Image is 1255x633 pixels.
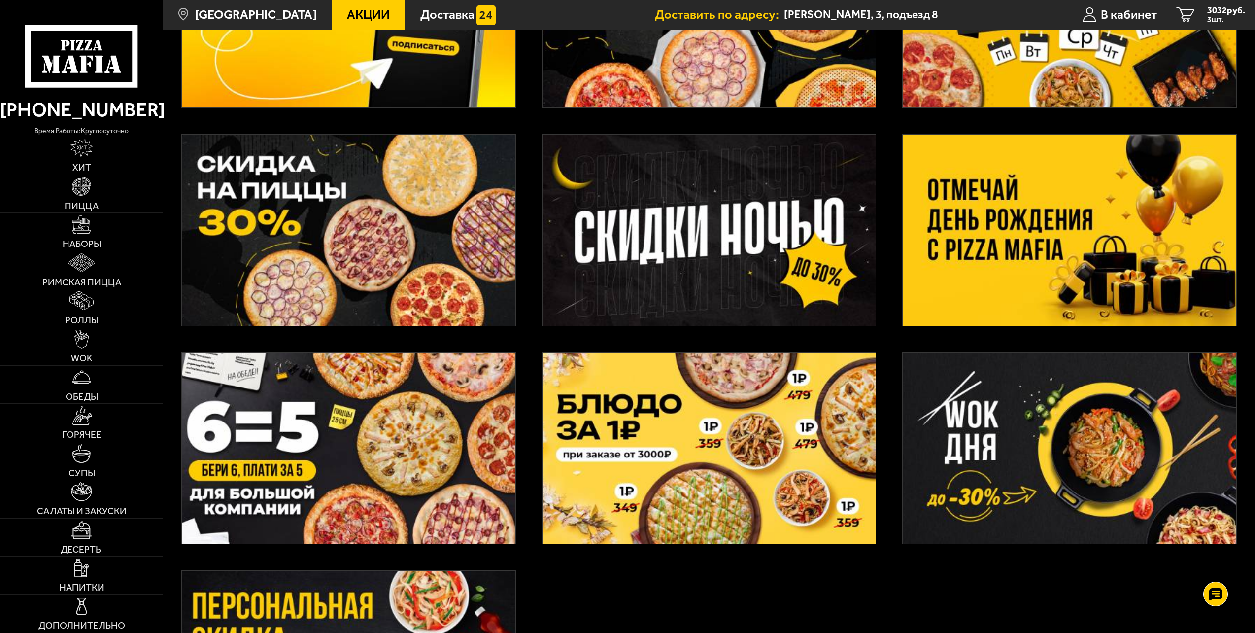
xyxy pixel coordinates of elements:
[784,6,1035,24] input: Ваш адрес доставки
[195,8,317,21] span: [GEOGRAPHIC_DATA]
[1101,8,1157,21] span: В кабинет
[65,316,99,325] span: Роллы
[420,8,475,21] span: Доставка
[66,392,98,401] span: Обеды
[655,8,784,21] span: Доставить по адресу:
[347,8,390,21] span: Акции
[476,5,496,25] img: 15daf4d41897b9f0e9f617042186c801.svg
[1207,6,1245,15] span: 3032 руб.
[61,545,103,554] span: Десерты
[68,468,95,478] span: Супы
[1207,16,1245,24] span: 3 шт.
[59,583,104,592] span: Напитки
[71,353,93,363] span: WOK
[784,6,1035,24] span: аллея Котельникова, 3, подъезд 8
[62,430,102,439] span: Горячее
[72,163,91,172] span: Хит
[37,506,127,516] span: Салаты и закуски
[42,278,121,287] span: Римская пицца
[63,239,101,248] span: Наборы
[65,201,99,211] span: Пицца
[38,621,125,630] span: Дополнительно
